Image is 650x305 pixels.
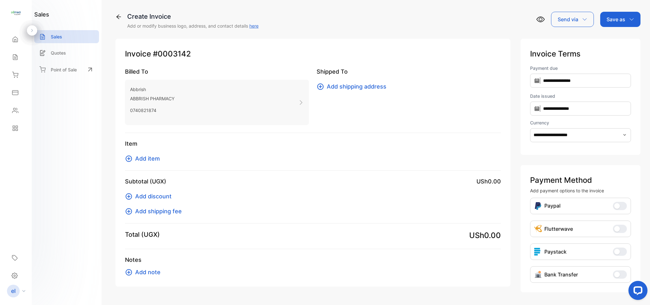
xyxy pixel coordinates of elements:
[544,202,561,210] p: Paypal
[558,16,578,23] p: Send via
[534,248,542,255] img: icon
[11,8,21,18] img: logo
[130,106,174,115] p: 0740821874
[135,207,182,215] span: Add shipping fee
[51,66,77,73] p: Point of Sale
[125,230,160,239] p: Total (UGX)
[127,12,259,21] div: Create Invoice
[125,67,309,76] p: Billed To
[249,23,259,29] a: here
[544,225,573,233] p: Flutterwave
[530,65,631,71] label: Payment due
[476,177,501,186] span: USh0.00
[135,192,172,201] span: Add discount
[534,271,542,278] img: Icon
[11,287,16,295] p: el
[530,93,631,99] label: Date issued
[125,207,186,215] button: Add shipping fee
[135,268,161,276] span: Add note
[125,154,164,163] button: Add item
[34,46,99,59] a: Quotes
[125,139,501,148] p: Item
[600,12,640,27] button: Save as
[607,16,625,23] p: Save as
[534,225,542,233] img: Icon
[544,248,567,255] p: Paystack
[51,50,66,56] p: Quotes
[623,278,650,305] iframe: LiveChat chat widget
[469,230,501,241] span: USh0.00
[153,48,191,60] span: #0003142
[125,268,164,276] button: Add note
[34,10,49,19] h1: sales
[34,30,99,43] a: Sales
[530,48,631,60] p: Invoice Terms
[125,48,501,60] p: Invoice
[530,187,631,194] p: Add payment options to the invoice
[530,119,631,126] label: Currency
[135,154,160,163] span: Add item
[551,12,594,27] button: Send via
[125,255,501,264] p: Notes
[530,175,631,186] p: Payment Method
[127,23,259,29] p: Add or modify business logo, address, and contact details
[327,82,386,91] span: Add shipping address
[34,63,99,76] a: Point of Sale
[130,94,174,103] p: ABBRISH PHARMACY
[51,33,62,40] p: Sales
[544,271,578,278] p: Bank Transfer
[534,202,542,210] img: Icon
[125,192,175,201] button: Add discount
[317,67,501,76] p: Shipped To
[317,82,390,91] button: Add shipping address
[130,85,174,94] p: Abbrish
[125,177,166,186] p: Subtotal (UGX)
